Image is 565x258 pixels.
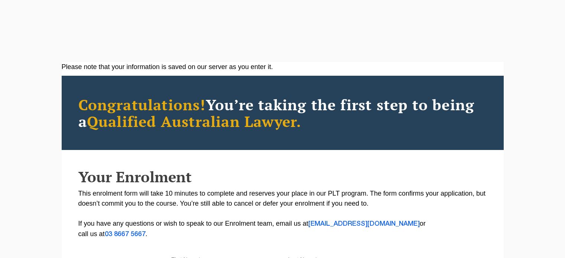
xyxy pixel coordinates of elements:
[78,189,487,239] p: This enrolment form will take 10 minutes to complete and reserves your place in our PLT program. ...
[78,169,487,185] h2: Your Enrolment
[308,221,420,227] a: [EMAIL_ADDRESS][DOMAIN_NAME]
[78,96,487,130] h2: You’re taking the first step to being a
[105,231,146,237] a: 03 8667 5667
[87,111,302,131] span: Qualified Australian Lawyer.
[78,95,206,114] span: Congratulations!
[62,62,504,72] div: Please note that your information is saved on our server as you enter it.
